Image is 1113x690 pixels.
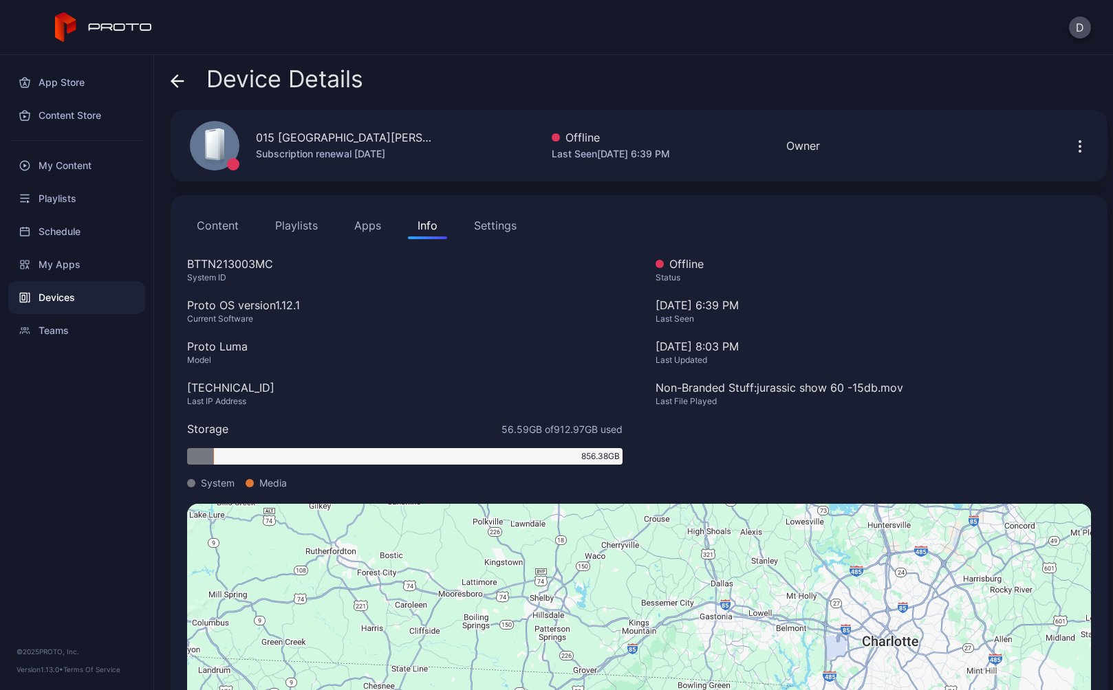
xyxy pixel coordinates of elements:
a: Terms Of Service [63,665,120,674]
div: System ID [187,272,623,283]
a: My Apps [8,248,145,281]
a: Devices [8,281,145,314]
button: Settings [464,212,526,239]
span: Device Details [206,66,363,92]
div: Last Seen [656,313,1091,324]
div: Offline [656,256,1091,272]
a: Teams [8,314,145,347]
span: Version 1.13.0 • [17,665,63,674]
div: 015 [GEOGRAPHIC_DATA][PERSON_NAME] [256,129,435,146]
span: Media [259,476,287,490]
div: Last IP Address [187,396,623,407]
div: Info [418,217,437,234]
button: Playlists [266,212,327,239]
button: Apps [345,212,391,239]
a: My Content [8,149,145,182]
div: Model [187,355,623,366]
button: Content [187,212,248,239]
div: [DATE] 6:39 PM [656,297,1091,338]
a: Content Store [8,99,145,132]
a: App Store [8,66,145,99]
div: Owner [786,137,820,154]
div: Offline [552,129,670,146]
div: Proto Luma [187,338,623,355]
div: Storage [187,421,228,437]
div: © 2025 PROTO, Inc. [17,646,137,657]
span: 56.59 GB of 912.97 GB used [501,422,623,436]
div: [TECHNICAL_ID] [187,379,623,396]
div: Last File Played [656,396,1091,407]
button: Info [408,212,447,239]
div: Settings [474,217,517,234]
div: Subscription renewal [DATE] [256,146,435,162]
div: Status [656,272,1091,283]
div: Non-Branded Stuff: jurassic show 60 -15db.mov [656,379,1091,396]
span: 856.38 GB [581,450,620,463]
div: [DATE] 8:03 PM [656,338,1091,355]
div: Last Seen [DATE] 6:39 PM [552,146,670,162]
div: Last Updated [656,355,1091,366]
div: BTTN213003MC [187,256,623,272]
div: Current Software [187,313,623,324]
a: Schedule [8,215,145,248]
a: Playlists [8,182,145,215]
div: Proto OS version 1.12.1 [187,297,623,313]
button: D [1069,16,1091,38]
span: System [201,476,235,490]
